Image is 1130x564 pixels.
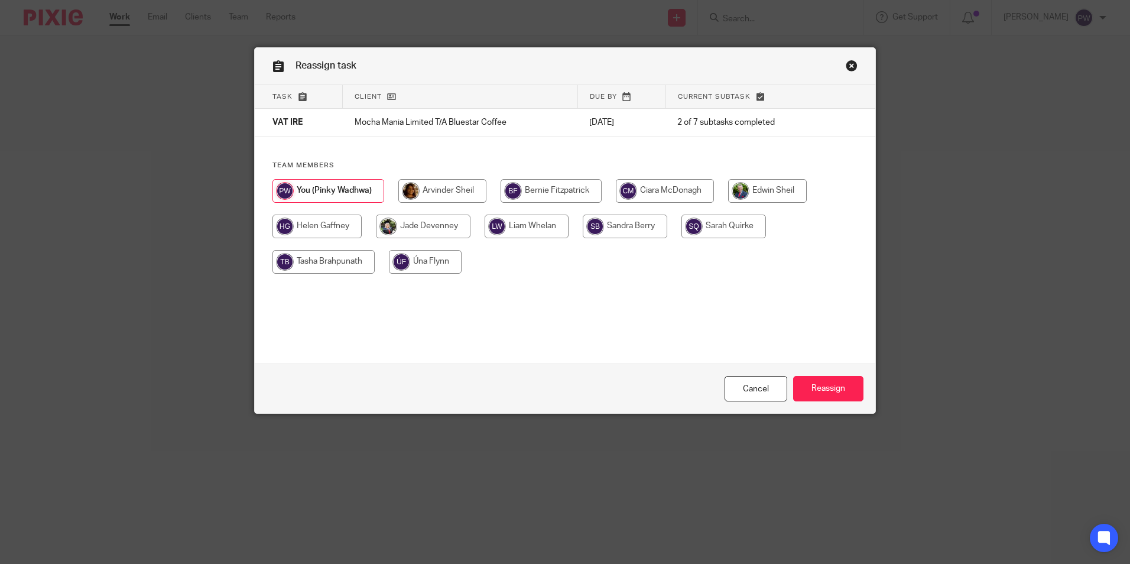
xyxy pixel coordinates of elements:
input: Reassign [793,376,863,401]
a: Close this dialog window [725,376,787,401]
p: Mocha Mania Limited T/A Bluestar Coffee [355,116,566,128]
span: Task [272,93,293,100]
a: Close this dialog window [846,60,858,76]
span: Reassign task [296,61,356,70]
span: Due by [590,93,617,100]
h4: Team members [272,161,858,170]
span: Current subtask [678,93,751,100]
p: [DATE] [589,116,654,128]
td: 2 of 7 subtasks completed [665,109,827,137]
span: VAT IRE [272,119,303,127]
span: Client [355,93,382,100]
